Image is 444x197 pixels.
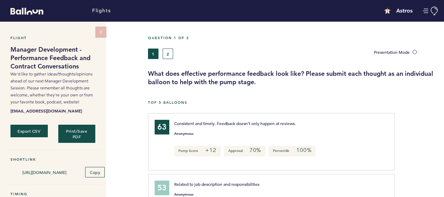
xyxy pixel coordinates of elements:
[10,71,93,104] span: We'd like to gather ideas/thoughts/opinions ahead of our next Manager Development Session. Please...
[10,192,95,196] h5: Timing
[174,146,220,156] p: Pump Score
[10,8,43,15] svg: Balloon
[148,49,158,59] button: 1
[10,157,95,162] h5: Shortlink
[58,125,96,143] button: Print/Save PDF
[163,49,173,59] button: 2
[10,45,95,71] h1: Manager Development - Performance Feedback and Contract Conversations
[205,147,216,154] em: +12
[174,121,296,126] span: Consistent and timely. Feedback doesn't only happen at reviews.
[269,146,316,156] p: Percentile
[10,125,48,137] button: Export CSV
[250,147,261,154] em: 70%
[148,36,439,40] h5: Question 1 of 2
[148,100,439,105] h5: Top 5 Balloons
[155,181,169,195] div: 53
[90,169,100,175] span: Copy
[224,146,265,156] p: Approval
[5,7,43,14] a: Balloon
[85,167,105,177] button: Copy
[155,120,169,134] div: 63
[10,107,95,114] b: [EMAIL_ADDRESS][DOMAIN_NAME]
[174,193,193,196] small: Anonymous
[374,49,410,55] span: Presentation Mode
[296,147,311,154] em: 100%
[148,70,439,86] h3: What does effective performance feedback look like? Please submit each thought as an individual b...
[174,132,193,136] small: Anonymous
[10,36,95,40] h5: Flight
[396,7,413,15] h4: Astros
[174,181,259,187] span: Related to job description and responsibilities
[423,7,439,15] button: Manage Account
[92,7,111,15] a: Flights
